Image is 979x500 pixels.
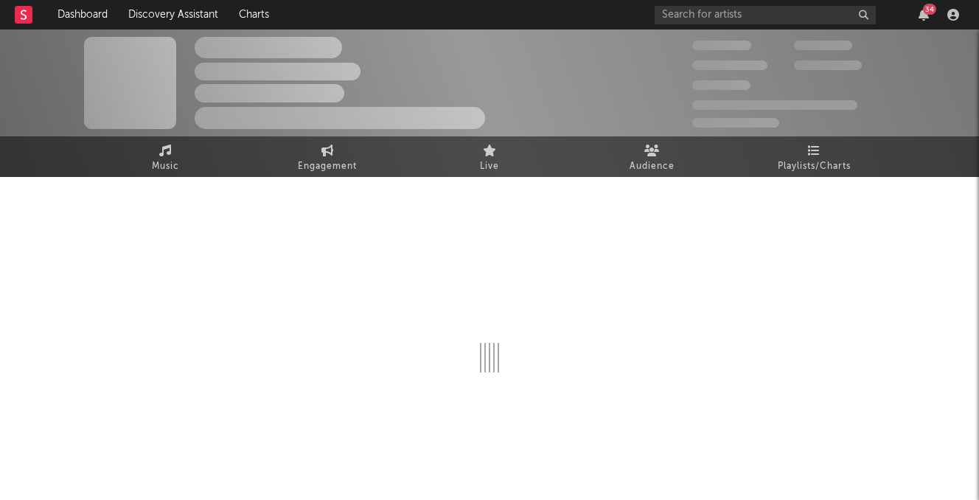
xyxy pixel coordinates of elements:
[733,136,895,177] a: Playlists/Charts
[923,4,936,15] div: 34
[480,158,499,176] span: Live
[794,60,862,70] span: 1,000,000
[84,136,246,177] a: Music
[778,158,851,176] span: Playlists/Charts
[408,136,571,177] a: Live
[152,158,179,176] span: Music
[655,6,876,24] input: Search for artists
[692,80,750,90] span: 100,000
[692,41,751,50] span: 300,000
[692,60,767,70] span: 50,000,000
[298,158,357,176] span: Engagement
[919,9,929,21] button: 34
[630,158,675,176] span: Audience
[246,136,408,177] a: Engagement
[571,136,733,177] a: Audience
[794,41,852,50] span: 100,000
[692,100,857,110] span: 50,000,000 Monthly Listeners
[692,118,779,128] span: Jump Score: 85.0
